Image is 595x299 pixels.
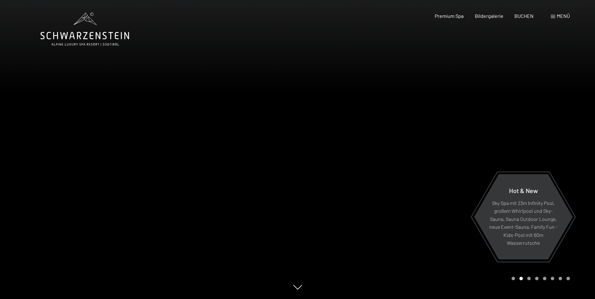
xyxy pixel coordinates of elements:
div: Carousel Page 5 [543,277,546,280]
a: Hot & New Sky Spa mit 23m Infinity Pool, großem Whirlpool und Sky-Sauna, Sauna Outdoor Lounge, ne... [474,174,573,260]
a: BUCHEN [514,13,534,19]
a: Bildergalerie [475,13,503,19]
span: Hot & New [509,186,538,194]
a: Premium Spa [435,13,464,19]
div: Carousel Page 7 [559,277,562,280]
span: Menü [557,13,570,19]
div: Carousel Page 8 [566,277,570,280]
div: Carousel Page 1 [512,277,515,280]
div: Carousel Page 4 [535,277,539,280]
div: Carousel Pagination [509,277,570,280]
div: Carousel Page 2 (Current Slide) [519,277,523,280]
div: Carousel Page 6 [551,277,554,280]
div: Carousel Page 3 [527,277,531,280]
p: Sky Spa mit 23m Infinity Pool, großem Whirlpool und Sky-Sauna, Sauna Outdoor Lounge, neue Event-S... [489,199,557,247]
